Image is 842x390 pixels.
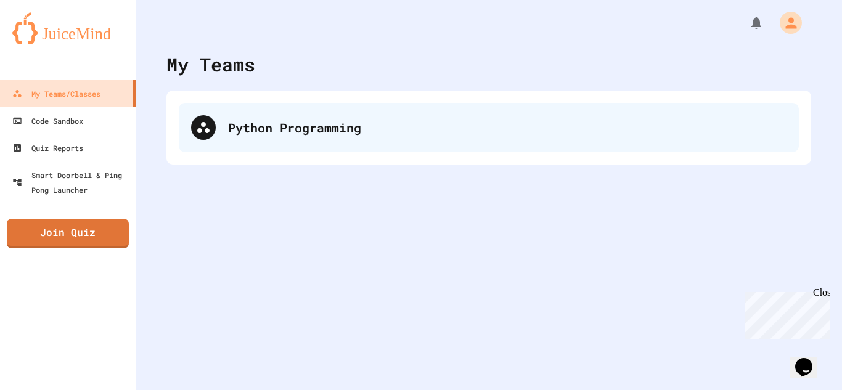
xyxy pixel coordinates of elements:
[12,86,100,101] div: My Teams/Classes
[228,118,787,137] div: Python Programming
[740,287,830,339] iframe: chat widget
[12,168,131,197] div: Smart Doorbell & Ping Pong Launcher
[179,103,799,152] div: Python Programming
[12,113,83,128] div: Code Sandbox
[166,51,255,78] div: My Teams
[12,140,83,155] div: Quiz Reports
[726,12,767,33] div: My Notifications
[12,12,123,44] img: logo-orange.svg
[790,341,830,378] iframe: chat widget
[767,9,805,37] div: My Account
[5,5,85,78] div: Chat with us now!Close
[7,219,129,248] a: Join Quiz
